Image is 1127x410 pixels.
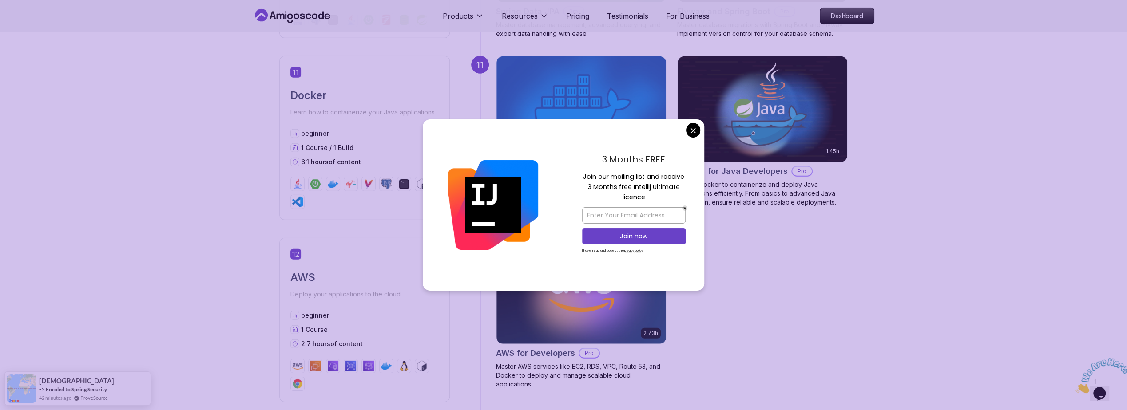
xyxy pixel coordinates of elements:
p: beginner [301,311,329,320]
span: [DEMOGRAPHIC_DATA] [39,377,111,385]
h2: Docker [290,88,439,102]
p: 6.1 hours of content [301,158,361,166]
div: 11 [471,56,489,74]
p: 2.7 hours of content [301,339,363,348]
p: Master AWS services like EC2, RDS, VPC, Route 53, and Docker to deploy and manage scalable cloud ... [496,362,667,389]
img: rds logo [345,361,356,371]
img: Chat attention grabber [4,4,59,39]
p: Pro [792,167,812,176]
span: 12 [290,249,301,260]
img: spring-boot logo [310,179,321,189]
p: 1.45h [826,148,839,155]
img: aws logo [292,361,303,371]
p: 2.73h [643,330,658,337]
img: chrome logo [292,378,303,389]
p: Master Docker to containerize and deploy Java applications efficiently. From basics to advanced J... [677,180,848,207]
h2: Docker for Java Developers [677,165,788,177]
a: Dashboard [820,8,874,24]
img: Docker for Java Developers card [678,56,847,162]
span: 1 Course [301,144,328,151]
a: Pricing [566,11,589,21]
img: terminal logo [399,179,409,189]
span: -> [39,386,45,393]
p: Learn how to containerize your Java applications [290,106,439,118]
img: bash logo [417,179,427,189]
h2: AWS [290,270,439,284]
img: ec2 logo [310,361,321,371]
span: 1 [4,4,7,11]
p: Pro [579,349,599,358]
a: AWS for Developers card2.73hJUST RELEASEDAWS for DevelopersProMaster AWS services like EC2, RDS, ... [496,238,667,389]
a: ProveSource [80,394,108,402]
img: maven logo [363,179,374,189]
img: jib logo [345,179,356,189]
img: vscode logo [292,197,303,207]
span: 42 minutes ago [39,394,71,402]
img: provesource social proof notification image [7,374,36,403]
h2: AWS for Developers [496,347,575,359]
button: Products [443,11,484,28]
a: Enroled to Spring Security [46,386,107,393]
a: Testimonials [607,11,648,21]
p: Deploy your applications to the cloud [290,288,439,300]
iframe: chat widget [1072,355,1127,397]
img: postgres logo [381,179,392,189]
a: Docker for Java Developers card1.45hDocker for Java DevelopersProMaster Docker to containerize an... [677,56,848,207]
img: java logo [292,179,303,189]
span: 1 Course [301,326,328,333]
img: route53 logo [363,361,374,371]
p: Resources [502,11,538,21]
img: bash logo [417,361,427,371]
p: beginner [301,129,329,138]
img: docker logo [328,179,338,189]
a: Docker For Professionals card4.64hDocker For ProfessionalsProLearn Docker and containerization to... [496,56,667,207]
p: Products [443,11,473,21]
img: docker logo [381,361,392,371]
img: linux logo [399,361,409,371]
img: AWS for Developers card [496,238,666,344]
span: 11 [290,67,301,78]
img: Docker For Professionals card [496,56,666,162]
button: Resources [502,11,548,28]
a: For Business [666,11,710,21]
img: vpc logo [328,361,338,371]
span: / 1 Build [329,144,353,151]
